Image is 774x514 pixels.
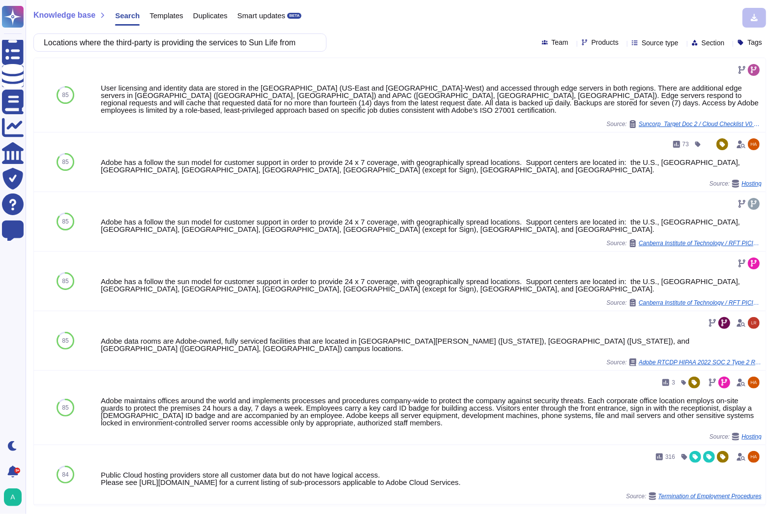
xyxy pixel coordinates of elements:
[62,92,68,98] span: 85
[101,337,762,352] div: Adobe data rooms are Adobe-owned, fully serviced facilities that are located in [GEOGRAPHIC_DATA]...
[658,493,762,499] span: Termination of Employment Procedures
[702,39,725,46] span: Section
[607,239,762,247] span: Source:
[552,39,568,46] span: Team
[101,84,762,114] div: User licensing and identity data are stored in the [GEOGRAPHIC_DATA] (US-East and [GEOGRAPHIC_DAT...
[747,39,762,46] span: Tags
[149,12,183,19] span: Templates
[607,358,762,366] span: Source:
[748,138,760,150] img: user
[710,180,762,188] span: Source:
[62,219,68,225] span: 85
[62,278,68,284] span: 85
[101,278,762,292] div: Adobe has a follow the sun model for customer support in order to provide 24 x 7 coverage, with g...
[665,454,675,460] span: 316
[101,159,762,173] div: Adobe has a follow the sun model for customer support in order to provide 24 x 7 coverage, with g...
[101,397,762,426] div: Adobe maintains offices around the world and implements processes and procedures company-wide to ...
[710,433,762,441] span: Source:
[2,486,29,508] button: user
[33,11,95,19] span: Knowledge base
[742,181,762,187] span: Hosting
[14,468,20,474] div: 9+
[748,451,760,463] img: user
[626,492,762,500] span: Source:
[639,359,762,365] span: Adobe RTCDP HIPAA 2022 SOC 2 Type 2 Report 1031 EV Final unlocked.pdf
[607,299,762,307] span: Source:
[4,488,22,506] img: user
[193,12,228,19] span: Duplicates
[62,159,68,165] span: 85
[683,141,689,147] span: 73
[639,121,762,127] span: Suncorp_Target Doc 2 / Cloud Checklist V0 edited
[742,434,762,440] span: Hosting
[672,380,675,385] span: 3
[115,12,140,19] span: Search
[748,317,760,329] img: user
[607,120,762,128] span: Source:
[639,240,762,246] span: Canberra Institute of Technology / RFT PICI0008264 Appendix 1 to Attachment B Provider Capability...
[592,39,619,46] span: Products
[639,300,762,306] span: Canberra Institute of Technology / RFT PICI0008264 Appendix 1 to Attachment B Provider Capability...
[62,472,68,478] span: 84
[642,39,679,46] span: Source type
[748,377,760,388] img: user
[62,405,68,411] span: 85
[101,471,762,486] div: Public Cloud hosting providers store all customer data but do not have logical access. Please see...
[39,34,316,51] input: Search a question or template...
[238,12,286,19] span: Smart updates
[287,13,301,19] div: BETA
[101,218,762,233] div: Adobe has a follow the sun model for customer support in order to provide 24 x 7 coverage, with g...
[62,338,68,344] span: 85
